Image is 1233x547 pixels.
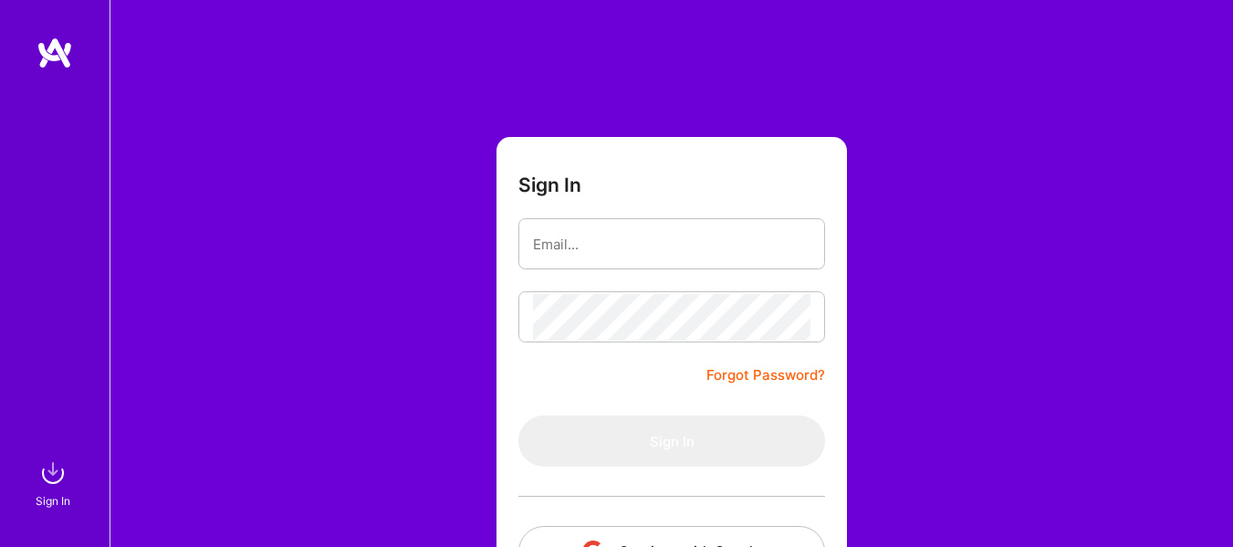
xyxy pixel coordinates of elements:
input: Email... [533,221,810,268]
img: sign in [35,455,71,491]
img: logo [37,37,73,69]
button: Sign In [518,416,825,467]
h3: Sign In [518,174,581,196]
div: Sign In [36,491,70,510]
a: Forgot Password? [706,364,825,386]
a: sign inSign In [38,455,71,510]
